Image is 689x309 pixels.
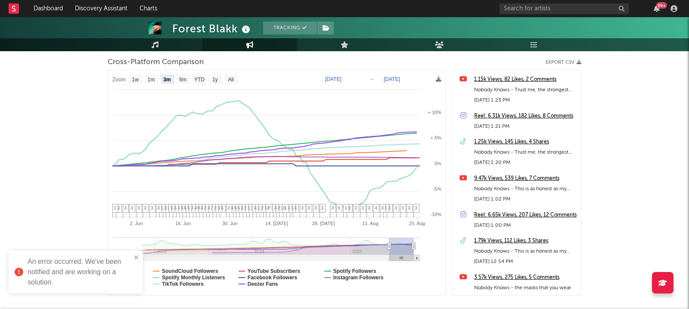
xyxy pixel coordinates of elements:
div: [DATE] 1:02 PM [474,194,577,204]
a: 3.57k Views, 275 Likes, 5 Comments [474,272,577,283]
span: 3 [301,205,304,210]
span: 1 [161,205,163,210]
span: 5 [221,205,223,210]
button: Tracking [263,22,317,34]
span: 3 [354,205,357,210]
span: 2 [204,205,207,210]
span: 4 [201,205,203,210]
div: 99 + [656,2,667,9]
span: 7 [211,205,213,210]
div: [DATE] 1:20 PM [474,158,577,168]
span: 3 [177,205,180,210]
span: 3 [368,205,370,210]
div: [DATE] 1:21 PM [474,121,577,132]
span: 3 [191,205,193,210]
span: 6 [234,205,237,210]
text: 1w [132,77,139,83]
text: Zoom [112,77,126,83]
span: 5 [181,205,183,210]
span: 3 [137,205,140,210]
text: [DATE] [325,76,341,82]
button: Export CSV [546,60,581,65]
text: -5% [433,186,441,192]
text: + 5% [431,135,442,140]
span: 1 [271,205,273,210]
span: 4 [375,205,377,210]
text: 1m [148,77,155,83]
span: 5 [174,205,177,210]
text: 14. [DATE] [265,221,288,226]
span: 3 [331,205,334,210]
div: An error occurred. We've been notified and are working on a solution. [28,256,131,287]
span: 5 [171,205,173,210]
text: [DATE] [384,76,400,82]
span: 1 [258,205,260,210]
span: 14 [264,205,270,210]
span: 2 [227,205,230,210]
span: 3 [321,205,323,210]
span: 9 [197,205,200,210]
span: 4 [274,205,277,210]
text: Instagram Followers [333,275,384,281]
a: 1.25k Views, 145 Likes, 4 Shares [474,137,577,147]
div: Forest Blakk [172,22,252,36]
button: 99+ [654,5,660,12]
span: 2 [244,205,247,210]
a: 1.79k Views, 112 Likes, 3 Shares [474,236,577,246]
a: 9.47k Views, 539 Likes, 7 Comments [474,173,577,184]
span: 3 [130,205,133,210]
div: [DATE] 2:00 PM [474,293,577,303]
div: [DATE] 1:00 PM [474,220,577,231]
text: 25. Aug [409,221,425,226]
span: 2 [261,205,264,210]
span: 1 [248,205,250,210]
a: Reel: 6.65k Views, 207 Likes, 12 Comments [474,210,577,220]
text: YouTube Subscribers [248,268,301,274]
text: 16. Jun [175,221,191,226]
span: 4 [231,205,233,210]
text: + 10% [428,110,442,115]
div: Nobody Knows - the masks that you wear. [474,283,577,293]
span: 6 [184,205,186,210]
span: 3 [381,205,384,210]
span: 3 [241,205,243,210]
input: Search for artists [500,3,629,14]
span: 3 [151,205,153,210]
text: 1y [212,77,218,83]
a: Reel: 6.31k Views, 182 Likes, 8 Comments [474,111,577,121]
span: 3 [117,205,120,210]
span: 3 [217,205,220,210]
span: 3 [157,205,160,210]
span: 3 [408,205,410,210]
span: 3 [415,205,417,210]
span: 1 [251,205,253,210]
text: All [228,77,233,83]
span: 3 [164,205,167,210]
span: 4 [194,205,197,210]
text: 30. Jun [222,221,238,226]
span: 1 [291,205,294,210]
span: Cross-Platform Comparison [108,57,204,68]
text: 2. Jun [130,221,143,226]
span: 5 [237,205,240,210]
span: 1 [114,205,116,210]
span: 3 [388,205,391,210]
span: 3 [307,205,310,210]
a: 1.15k Views, 82 Likes, 2 Comments [474,74,577,85]
text: -10% [430,212,441,217]
text: SoundCloud Followers [162,268,218,274]
span: 3 [314,205,317,210]
text: → [369,76,374,82]
text: TikTok Followers [162,281,204,287]
span: 1 [385,205,387,210]
text: Spotify Followers [333,268,376,274]
span: 3 [394,205,397,210]
div: [DATE] 1:23 PM [474,95,577,105]
span: 5 [187,205,190,210]
span: 4 [294,205,297,210]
